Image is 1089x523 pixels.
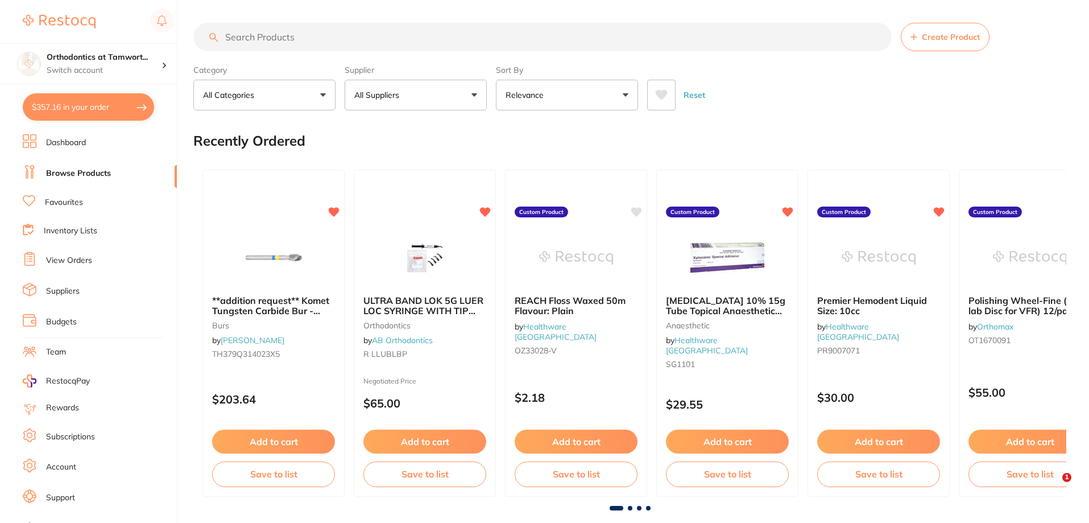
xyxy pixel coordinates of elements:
span: by [666,335,748,356]
a: [PERSON_NAME] [221,335,284,345]
iframe: Intercom live chat [1039,473,1066,500]
span: by [817,322,899,342]
b: REACH Floss Waxed 50m Flavour: Plain [515,295,637,316]
button: Save to list [817,462,940,487]
a: Restocq Logo [23,9,96,35]
p: $203.64 [212,393,335,406]
small: burs [212,321,335,330]
label: Custom Product [968,207,1022,218]
p: Switch account [47,65,162,76]
button: Add to cart [363,430,486,454]
p: Relevance [506,89,548,101]
small: orthodontics [363,321,486,330]
button: Add to cart [212,430,335,454]
p: All Categories [203,89,259,101]
label: Custom Product [817,207,871,218]
b: ULTRA BAND LOK 5G LUER LOC SYRINGE WITH TIP BLUE [363,295,486,316]
img: Orthodontics at Tamworth [18,52,40,75]
p: $65.00 [363,397,486,410]
a: Inventory Lists [44,225,97,237]
label: Supplier [345,65,487,75]
button: Save to list [515,462,637,487]
a: Suppliers [46,286,80,297]
a: Browse Products [46,168,111,179]
a: Account [46,462,76,473]
a: AB Orthodontics [372,335,433,345]
img: Xylocaine 10% 15g Tube Topical Anaesthetic Adhesive Ointment [690,229,764,286]
button: $357.16 in your order [23,93,154,121]
img: ULTRA BAND LOK 5G LUER LOC SYRINGE WITH TIP BLUE [388,229,462,286]
a: View Orders [46,255,92,266]
small: TH379Q314023X5 [212,349,335,359]
input: Search Products [193,23,892,51]
button: Add to cart [666,430,789,454]
a: RestocqPay [23,374,90,388]
small: Negotiated Price [363,377,486,385]
small: OZ33028-V [515,346,637,355]
button: Relevance [496,80,638,110]
span: by [212,335,284,345]
button: Add to cart [515,430,637,454]
label: Custom Product [515,207,568,218]
a: Healthware [GEOGRAPHIC_DATA] [515,322,597,342]
a: Healthware [GEOGRAPHIC_DATA] [666,335,748,356]
b: Xylocaine 10% 15g Tube Topical Anaesthetic Adhesive Ointment [666,295,789,316]
span: by [363,335,433,345]
button: Save to list [666,462,789,487]
button: Reset [680,80,709,110]
b: **addition request** Komet Tungsten Carbide Bur - H379Q-023 - Q Finisher - High Speed, Friction G... [212,295,335,316]
a: Dashboard [46,137,86,149]
a: Favourites [45,197,83,208]
p: $29.55 [666,398,789,411]
a: Subscriptions [46,431,95,443]
img: RestocqPay [23,374,36,388]
span: 1 [1062,473,1071,482]
a: Healthware [GEOGRAPHIC_DATA] [817,322,899,342]
span: by [968,322,1013,332]
button: Create Product [901,23,989,51]
a: Rewards [46,402,79,414]
label: Sort By [496,65,638,75]
span: RestocqPay [46,376,90,387]
img: Restocq Logo [23,15,96,28]
h2: Recently Ordered [193,133,305,149]
button: All Suppliers [345,80,487,110]
small: PR9007071 [817,346,940,355]
img: Polishing Wheel-Fine (Red lab Disc for VFR) 12/pack Fine Red [993,229,1067,286]
a: Orthomax [977,322,1013,332]
a: Budgets [46,316,77,328]
small: R LLUBLBP [363,349,486,359]
span: Create Product [922,32,980,42]
a: Support [46,492,75,504]
img: Premier Hemodent Liquid Size: 10cc [842,229,916,286]
img: REACH Floss Waxed 50m Flavour: Plain [539,229,613,286]
p: $30.00 [817,391,940,404]
button: Save to list [212,462,335,487]
button: Save to list [363,462,486,487]
img: **addition request** Komet Tungsten Carbide Bur - H379Q-023 - Q Finisher - High Speed, Friction G... [237,229,310,286]
p: $2.18 [515,391,637,404]
button: All Categories [193,80,336,110]
span: by [515,322,597,342]
small: anaesthetic [666,321,789,330]
label: Custom Product [666,207,719,218]
h4: Orthodontics at Tamworth [47,52,162,63]
p: All Suppliers [354,89,404,101]
a: Team [46,347,66,358]
button: Add to cart [817,430,940,454]
small: SG1101 [666,360,789,369]
label: Category [193,65,336,75]
b: Premier Hemodent Liquid Size: 10cc [817,295,940,316]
